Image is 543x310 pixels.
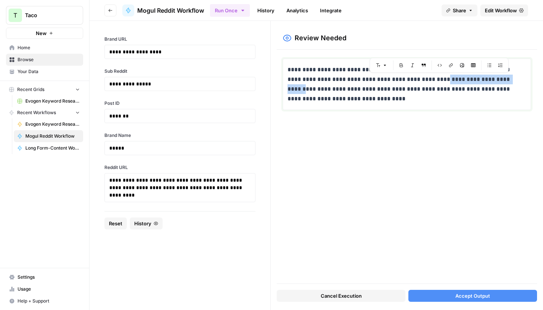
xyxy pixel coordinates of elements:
a: Settings [6,271,83,283]
a: Evogen Keyword Research Agent Grid [14,95,83,107]
a: History [253,4,279,16]
a: Long Form-Content Worflow [14,142,83,154]
button: Share [442,4,477,16]
button: Recent Grids [6,84,83,95]
span: Evogen Keyword Research Agent Grid [25,98,80,104]
button: History [130,217,163,229]
h2: Review Needed [295,33,346,43]
button: Run Once [210,4,250,17]
label: Brand Name [104,132,255,139]
span: Usage [18,286,80,292]
a: Your Data [6,66,83,78]
span: Home [18,44,80,51]
span: Help + Support [18,298,80,304]
button: Recent Workflows [6,107,83,118]
span: Taco [25,12,70,19]
label: Post ID [104,100,255,107]
span: Mogul Reddit Workflow [137,6,204,15]
span: Reset [109,220,122,227]
button: Cancel Execution [277,290,405,302]
span: T [13,11,17,20]
label: Reddit URL [104,164,255,171]
span: Mogul Reddit Workflow [25,133,80,140]
span: Cancel Execution [321,292,362,300]
a: Integrate [316,4,346,16]
button: Help + Support [6,295,83,307]
button: Workspace: Taco [6,6,83,25]
span: Recent Grids [17,86,44,93]
a: Analytics [282,4,313,16]
a: Edit Workflow [480,4,528,16]
button: Reset [104,217,127,229]
a: Evogen Keyword Research Agent [14,118,83,130]
span: Accept Output [455,292,490,300]
span: Recent Workflows [17,109,56,116]
a: Mogul Reddit Workflow [14,130,83,142]
span: Browse [18,56,80,63]
span: Share [453,7,466,14]
span: Settings [18,274,80,281]
span: Edit Workflow [485,7,517,14]
a: Mogul Reddit Workflow [122,4,204,16]
a: Browse [6,54,83,66]
span: New [36,29,47,37]
label: Brand URL [104,36,255,43]
label: Sub Reddit [104,68,255,75]
span: Your Data [18,68,80,75]
a: Home [6,42,83,54]
a: Usage [6,283,83,295]
button: New [6,28,83,39]
button: Accept Output [408,290,537,302]
span: History [134,220,151,227]
span: Evogen Keyword Research Agent [25,121,80,128]
span: Long Form-Content Worflow [25,145,80,151]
